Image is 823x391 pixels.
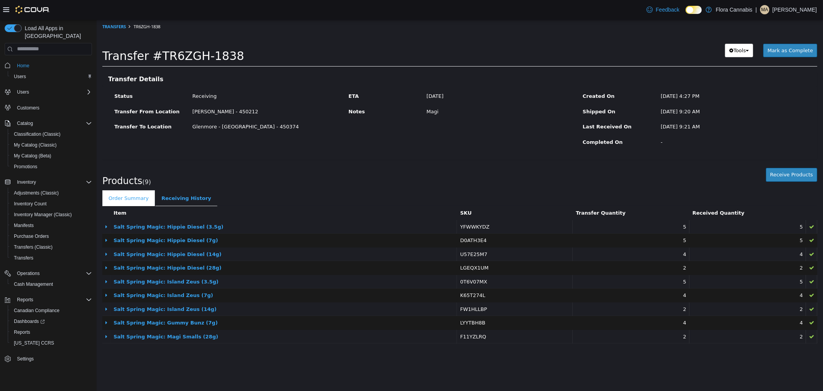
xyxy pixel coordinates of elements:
[14,190,59,196] span: Adjustments (Classic)
[587,259,590,265] span: 5
[6,171,58,187] a: Order Summary
[2,294,95,305] button: Reports
[11,253,36,263] a: Transfers
[11,199,92,208] span: Inventory Count
[11,317,48,326] a: Dashboards
[587,287,590,292] span: 2
[17,218,121,224] a: Salt Spring Magic: Hippie Diesel (7g)
[14,233,49,239] span: Purchase Orders
[17,273,117,278] a: Salt Spring Magic: Island Zeus (7g)
[11,280,92,289] span: Cash Management
[11,199,50,208] a: Inventory Count
[17,287,120,292] a: Salt Spring Magic: Island Zeus (14g)
[656,6,679,14] span: Feedback
[363,218,390,224] span: D0ATH3E4
[17,297,33,303] span: Reports
[6,156,46,167] span: Products
[2,102,95,113] button: Customers
[17,204,127,210] a: Salt Spring Magic: Hippie Diesel (3.5g)
[17,179,36,185] span: Inventory
[671,28,716,34] span: Mark as Complete
[8,188,95,198] button: Adjustments (Classic)
[14,212,72,218] span: Inventory Manager (Classic)
[11,140,92,150] span: My Catalog (Classic)
[14,61,32,70] a: Home
[8,161,95,172] button: Promotions
[669,148,721,162] button: Receive Products
[17,314,122,320] a: Salt Spring Magic: Magi Smalls (28g)
[703,259,706,265] span: 5
[667,24,721,38] button: Mark as Complete
[558,119,714,126] div: -
[8,242,95,253] button: Transfers (Classic)
[14,153,51,159] span: My Catalog (Beta)
[363,204,393,210] span: YFWWKYDZ
[11,306,92,315] span: Canadian Compliance
[14,354,37,364] a: Settings
[587,232,590,237] span: 4
[14,178,92,187] span: Inventory
[246,88,324,96] label: Notes
[14,244,53,250] span: Transfers (Classic)
[17,120,33,126] span: Catalog
[11,306,63,315] a: Canadian Compliance
[17,270,40,277] span: Operations
[11,130,92,139] span: Classification (Classic)
[363,232,390,237] span: U57E25M7
[703,300,706,306] span: 4
[11,151,54,160] a: My Catalog (Beta)
[14,164,37,170] span: Promotions
[363,273,389,278] span: K65T274L
[8,253,95,263] button: Transfers
[17,63,29,69] span: Home
[14,87,32,97] button: Users
[17,245,125,251] a: Salt Spring Magic: Hippie Diesel (28g)
[22,24,92,40] span: Load All Apps in [GEOGRAPHIC_DATA]
[12,73,90,80] label: Status
[363,190,377,197] button: SKU
[6,4,29,10] a: Transfers
[14,269,92,278] span: Operations
[14,142,57,148] span: My Catalog (Classic)
[2,87,95,97] button: Users
[11,188,92,198] span: Adjustments (Classic)
[703,314,706,320] span: 2
[703,287,706,292] span: 2
[14,73,26,80] span: Users
[11,72,92,81] span: Users
[14,255,33,261] span: Transfers
[8,327,95,338] button: Reports
[11,253,92,263] span: Transfers
[703,245,706,251] span: 2
[15,6,50,14] img: Cova
[703,218,706,224] span: 5
[5,57,92,385] nav: Complex example
[761,5,768,14] span: MA
[760,5,769,14] div: Miguel Ambrosio
[14,295,92,304] span: Reports
[2,177,95,188] button: Inventory
[8,338,95,348] button: [US_STATE] CCRS
[8,220,95,231] button: Manifests
[596,190,650,197] button: Received Quantity
[479,190,531,197] button: Transfer Quantity
[8,150,95,161] button: My Catalog (Beta)
[558,88,714,96] div: [DATE] 9:20 AM
[6,29,148,43] span: Transfer #TR6ZGH-1838
[14,222,34,229] span: Manifests
[8,279,95,290] button: Cash Management
[14,119,36,128] button: Catalog
[587,273,590,278] span: 4
[686,6,702,14] input: Dark Mode
[12,103,90,111] label: Transfer To Location
[8,316,95,327] a: Dashboards
[14,61,92,70] span: Home
[480,73,558,80] label: Created On
[11,221,37,230] a: Manifests
[8,71,95,82] button: Users
[11,188,62,198] a: Adjustments (Classic)
[11,210,92,219] span: Inventory Manager (Classic)
[246,73,324,80] label: ETA
[587,218,590,224] span: 5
